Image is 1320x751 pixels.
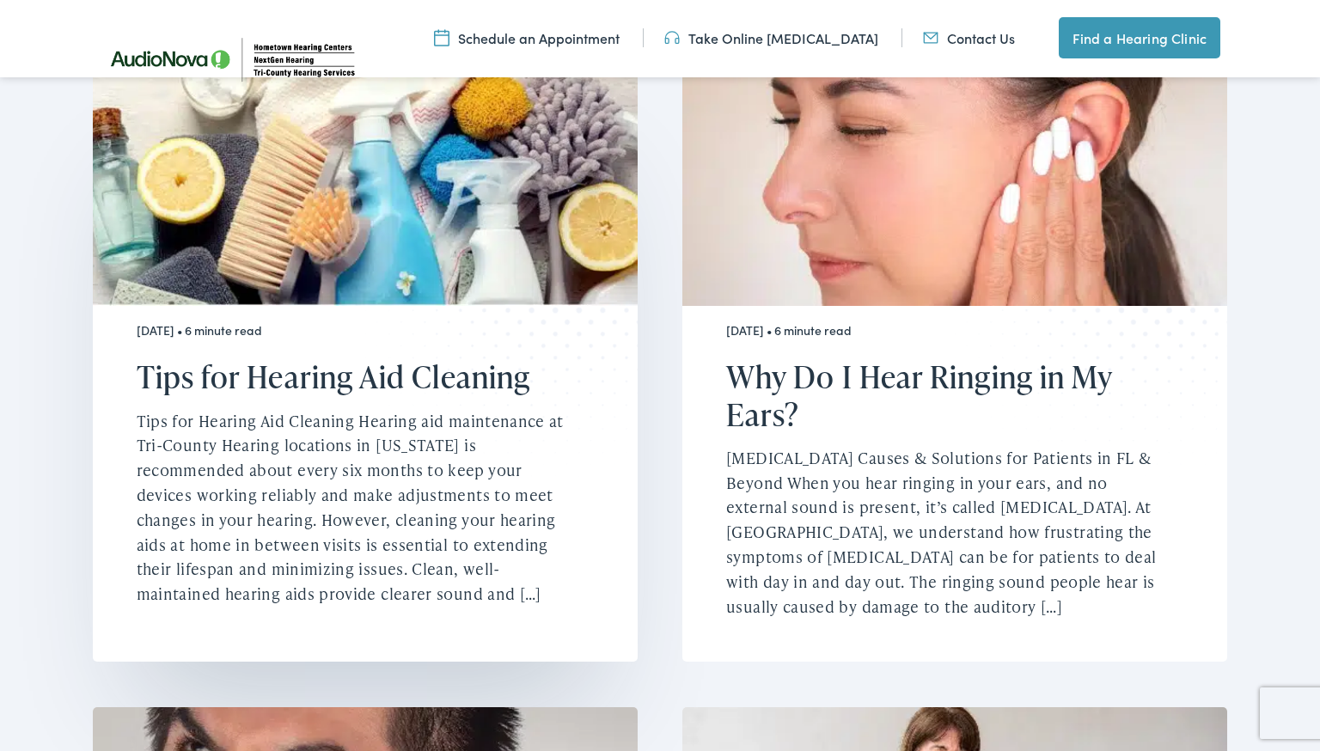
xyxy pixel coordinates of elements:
a: A Florida woman brings her left hand to her ear to relieve her ear pain. [DATE] • 6 minute read W... [682,61,1227,662]
div: [DATE] • 6 minute read [137,323,572,338]
a: Find a Hearing Clinic [1059,17,1220,58]
p: [MEDICAL_DATA] Causes & Solutions for Patients in FL & Beyond When you hear ringing in your ears,... [726,446,1162,620]
img: A variety of products for cleaning and care. [93,61,638,306]
img: utility icon [434,28,449,47]
a: A variety of products for cleaning and care. [DATE] • 6 minute read Tips for Hearing Aid Cleaning... [93,61,638,662]
a: Contact Us [923,28,1015,47]
h2: Tips for Hearing Aid Cleaning [137,358,572,395]
p: Tips for Hearing Aid Cleaning Hearing aid maintenance at Tri-County Hearing locations in [US_STAT... [137,409,572,607]
img: A Florida woman brings her left hand to her ear to relieve her ear pain. [682,61,1227,306]
a: Schedule an Appointment [434,28,620,47]
div: [DATE] • 6 minute read [726,323,1162,338]
h2: Why Do I Hear Ringing in My Ears? [726,358,1162,432]
a: Take Online [MEDICAL_DATA] [664,28,878,47]
img: utility icon [923,28,938,47]
img: utility icon [664,28,680,47]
